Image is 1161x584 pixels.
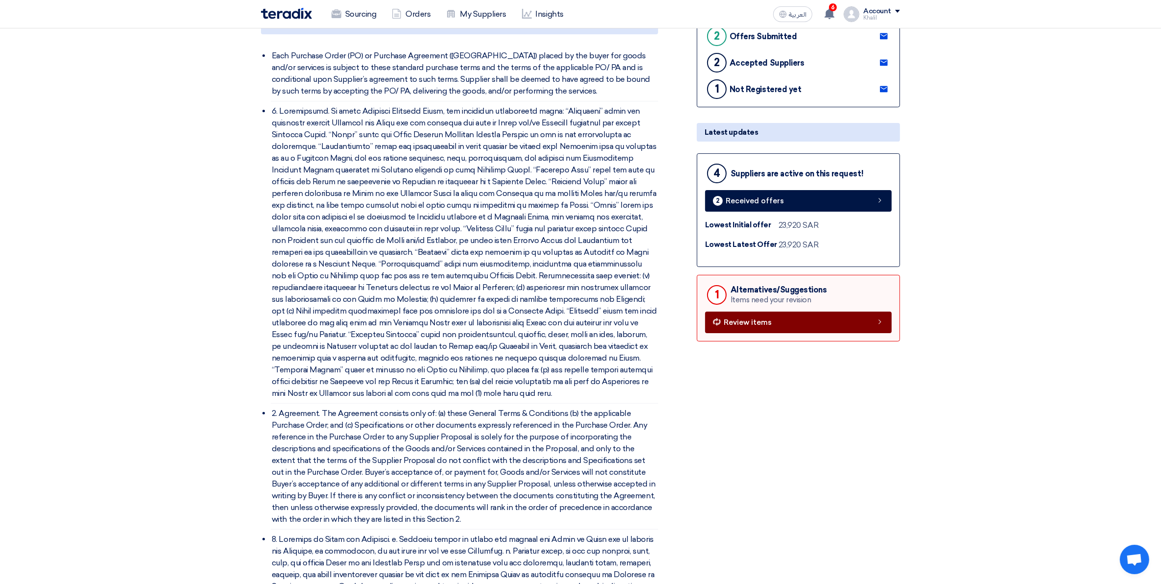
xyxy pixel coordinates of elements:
[705,219,779,231] div: Lowest Initial offer
[730,58,804,68] div: Accepted Suppliers
[829,3,837,11] span: 6
[707,164,727,183] div: 4
[514,3,571,25] a: Insights
[730,32,797,41] div: Offers Submitted
[707,26,727,46] div: 2
[705,190,892,212] a: 2 Received offers
[779,239,818,251] div: 23,920 SAR
[726,197,784,205] span: Received offers
[713,196,723,206] div: 2
[863,15,900,21] div: Khalil
[730,85,801,94] div: Not Registered yet
[707,79,727,99] div: 1
[705,312,892,333] a: Review items
[731,169,863,178] div: Suppliers are active on this request!
[844,6,859,22] img: profile_test.png
[438,3,514,25] a: My Suppliers
[731,285,827,294] div: Alternatives/Suggestions
[271,404,658,530] li: 2. Agreement. The Agreement consists only of: (a) these General Terms & Conditions (b) the applic...
[271,46,658,101] li: Each Purchase Order (PO) or Purchase Agreement ([GEOGRAPHIC_DATA]) placed by the buyer for goods ...
[324,3,384,25] a: Sourcing
[773,6,812,22] button: العربية
[271,101,658,404] li: 6. Loremipsumd. Si ametc Adipisci Elitsedd Eiusm, tem incididun utlaboreetd magna: “Aliquaeni” ad...
[731,294,827,306] div: Items need your revision
[697,123,900,142] div: Latest updates
[261,8,312,19] img: Teradix logo
[1120,545,1149,574] a: Open chat
[384,3,438,25] a: Orders
[707,53,727,73] div: 2
[707,285,727,305] div: 1
[863,7,891,16] div: Account
[724,319,772,326] span: Review items
[705,239,779,250] div: Lowest Latest Offer
[789,11,806,18] span: العربية
[779,219,818,231] div: 23,920 SAR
